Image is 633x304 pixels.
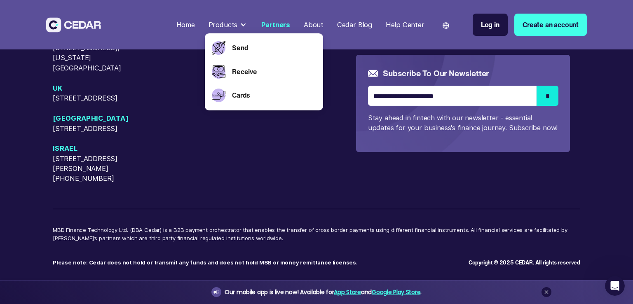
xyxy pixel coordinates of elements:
a: Send [232,43,316,53]
p: Stay ahead in fintech with our newsletter - essential updates for your business's finance journey... [368,113,558,133]
div: Our mobile app is live now! Available for and . [225,287,422,297]
div: About [304,20,324,30]
a: Partners [258,16,293,34]
a: Receive [232,67,316,77]
span: [STREET_ADDRESS], [US_STATE][GEOGRAPHIC_DATA] [53,43,158,73]
a: Google Play Store [372,288,420,296]
strong: Please note: Cedar does not hold or transmit any funds and does not hold MSB or money remittance ... [53,259,358,266]
div: Products [205,16,251,33]
nav: Products [205,33,323,110]
a: Cedar Blog [334,16,376,34]
div: Log in [481,20,499,30]
a: Cards [232,90,316,101]
span: [STREET_ADDRESS] [53,124,158,133]
span: [STREET_ADDRESS][PERSON_NAME][PHONE_NUMBER] [53,154,158,184]
a: About [300,16,327,34]
form: Email Form [368,68,558,133]
span: [STREET_ADDRESS] [53,93,158,103]
a: Log in [473,14,508,36]
a: Home [173,16,198,34]
img: announcement [213,289,220,295]
iframe: Intercom live chat [605,276,625,296]
div: Copyright © 2025 CEDAR. All rights reserved [469,259,580,267]
div: Cedar Blog [337,20,372,30]
img: world icon [443,22,449,29]
a: App Store [334,288,361,296]
a: Create an account [514,14,587,36]
div: Partners [261,20,291,30]
h5: Subscribe to our newsletter [383,68,489,79]
p: MBD Finance Technology Ltd. (DBA Cedar) is a B2B payment orchestrator that enables the transfer o... [53,226,580,250]
p: ‍ [53,250,469,267]
span: Israel [53,143,158,153]
div: Help Center [386,20,424,30]
div: Home [176,20,195,30]
span: UK [53,83,158,93]
span: [GEOGRAPHIC_DATA] [53,113,158,123]
div: Products [209,20,238,30]
a: Help Center [382,16,428,34]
